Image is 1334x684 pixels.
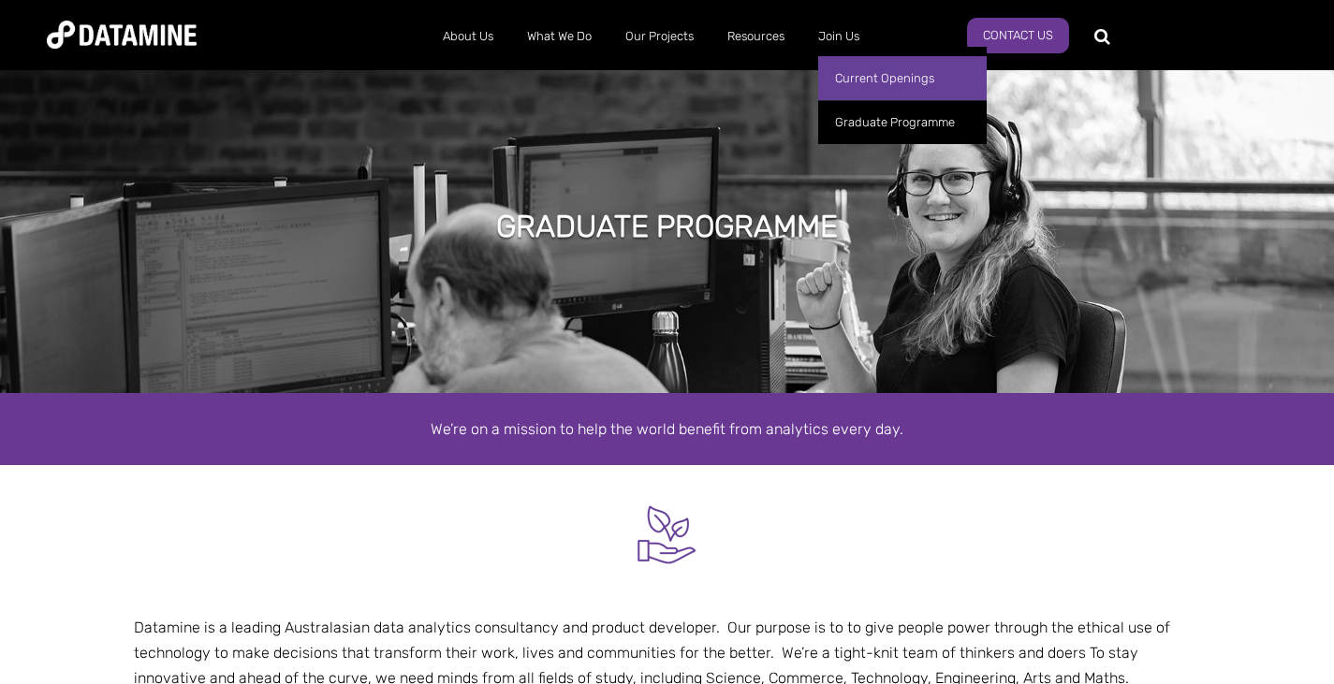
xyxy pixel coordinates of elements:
[818,56,987,100] a: Current Openings
[426,12,510,61] a: About Us
[967,18,1069,53] a: Contact Us
[510,12,608,61] a: What We Do
[608,12,711,61] a: Our Projects
[711,12,801,61] a: Resources
[134,416,1201,442] div: We’re on a mission to help the world benefit from analytics every day.
[801,12,876,61] a: Join Us
[632,500,702,570] img: Mentor
[818,100,987,144] a: Graduate Programme
[496,206,838,247] h1: GRADUATE Programme
[47,21,197,49] img: Datamine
